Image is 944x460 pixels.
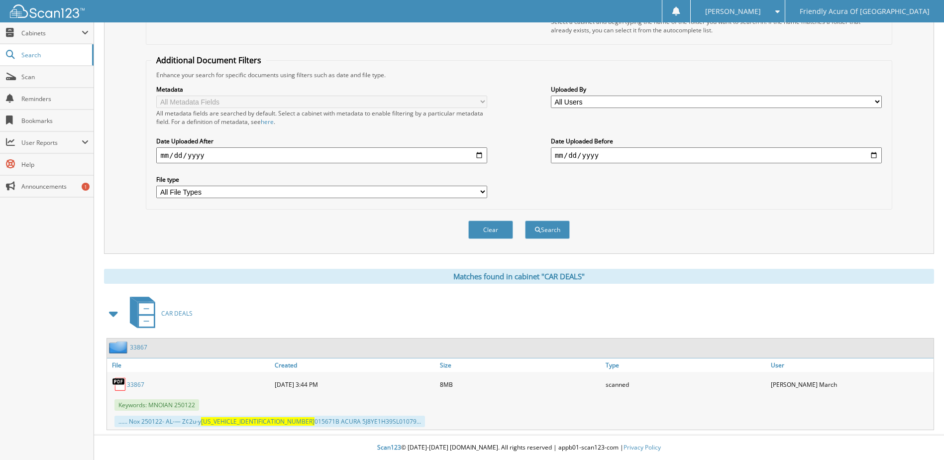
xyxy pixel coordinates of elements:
a: User [768,358,934,372]
span: Keywords: MNOIAN 250122 [114,399,199,411]
div: [DATE] 3:44 PM [272,374,437,394]
span: CAR DEALS [161,309,193,318]
a: Size [437,358,603,372]
a: Created [272,358,437,372]
label: Date Uploaded After [156,137,487,145]
legend: Additional Document Filters [151,55,266,66]
a: Privacy Policy [624,443,661,452]
span: Reminders [21,95,89,103]
div: Enhance your search for specific documents using filters such as date and file type. [151,71,886,79]
div: Select a cabinet and begin typing the name of the folder you want to search in. If the name match... [551,17,882,34]
a: 33867 [130,343,147,351]
span: Scan [21,73,89,81]
a: here [261,117,274,126]
span: Announcements [21,182,89,191]
button: Clear [468,221,513,239]
span: Search [21,51,87,59]
img: folder2.png [109,341,130,353]
div: 8MB [437,374,603,394]
label: Date Uploaded Before [551,137,882,145]
span: Cabinets [21,29,82,37]
div: [PERSON_NAME] March [768,374,934,394]
div: Matches found in cabinet "CAR DEALS" [104,269,934,284]
span: Friendly Acura Of [GEOGRAPHIC_DATA] [800,8,930,14]
div: scanned [603,374,768,394]
span: [US_VEHICLE_IDENTIFICATION_NUMBER] [201,417,315,426]
a: File [107,358,272,372]
input: start [156,147,487,163]
span: Help [21,160,89,169]
a: CAR DEALS [124,294,193,333]
img: scan123-logo-white.svg [10,4,85,18]
div: ...... Nox 250122- AL-— Z¢2u-y 015671B ACURA 5J8YE1H39SL01079... [114,416,425,427]
span: User Reports [21,138,82,147]
div: © [DATE]-[DATE] [DOMAIN_NAME]. All rights reserved | appb01-scan123-com | [94,436,944,460]
a: Type [603,358,768,372]
div: 1 [82,183,90,191]
span: [PERSON_NAME] [705,8,761,14]
a: 33867 [127,380,144,389]
input: end [551,147,882,163]
label: File type [156,175,487,184]
img: PDF.png [112,377,127,392]
div: All metadata fields are searched by default. Select a cabinet with metadata to enable filtering b... [156,109,487,126]
label: Uploaded By [551,85,882,94]
label: Metadata [156,85,487,94]
button: Search [525,221,570,239]
span: Bookmarks [21,116,89,125]
span: Scan123 [377,443,401,452]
